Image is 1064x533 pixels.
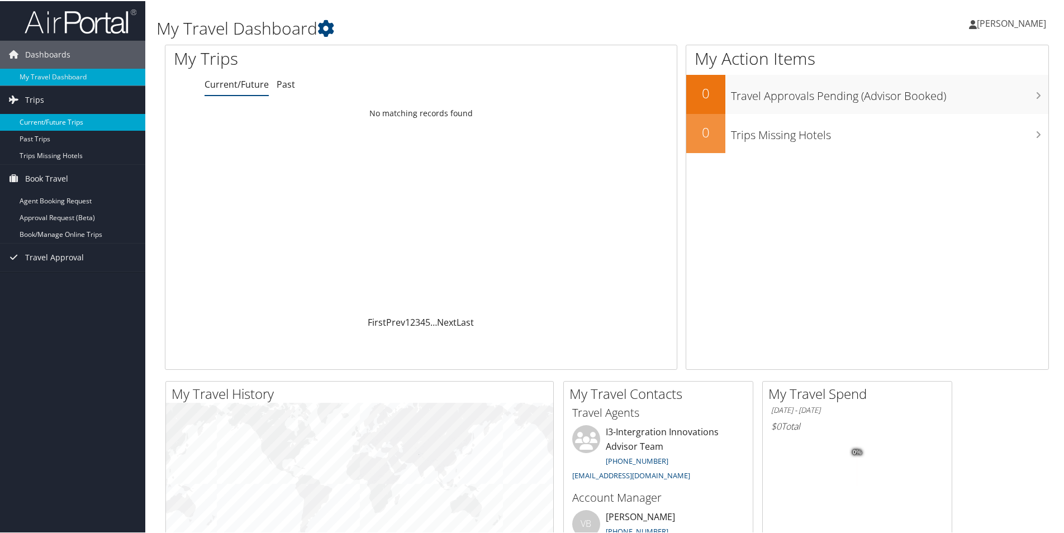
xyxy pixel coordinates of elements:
a: [PERSON_NAME] [969,6,1057,39]
span: Trips [25,85,44,113]
h1: My Travel Dashboard [156,16,757,39]
a: First [368,315,386,327]
a: [PHONE_NUMBER] [606,455,668,465]
h2: 0 [686,83,725,102]
span: $0 [771,419,781,431]
h3: Trips Missing Hotels [731,121,1048,142]
h3: Travel Approvals Pending (Advisor Booked) [731,82,1048,103]
td: No matching records found [165,102,677,122]
h6: [DATE] - [DATE] [771,404,943,415]
span: Book Travel [25,164,68,192]
a: Last [457,315,474,327]
h2: 0 [686,122,725,141]
a: 5 [425,315,430,327]
h3: Travel Agents [572,404,744,420]
h6: Total [771,419,943,431]
a: Next [437,315,457,327]
span: Dashboards [25,40,70,68]
h2: My Travel Contacts [569,383,753,402]
span: … [430,315,437,327]
h1: My Action Items [686,46,1048,69]
img: airportal-logo.png [25,7,136,34]
h2: My Travel Spend [768,383,952,402]
a: Current/Future [205,77,269,89]
li: I3-Intergration Innovations Advisor Team [567,424,750,484]
a: 3 [415,315,420,327]
span: [PERSON_NAME] [977,16,1046,28]
h2: My Travel History [172,383,553,402]
a: Prev [386,315,405,327]
a: Past [277,77,295,89]
span: Travel Approval [25,242,84,270]
a: 4 [420,315,425,327]
a: 0Travel Approvals Pending (Advisor Booked) [686,74,1048,113]
a: 0Trips Missing Hotels [686,113,1048,152]
h3: Account Manager [572,489,744,505]
a: 1 [405,315,410,327]
h1: My Trips [174,46,455,69]
a: [EMAIL_ADDRESS][DOMAIN_NAME] [572,469,690,479]
tspan: 0% [853,448,862,455]
a: 2 [410,315,415,327]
